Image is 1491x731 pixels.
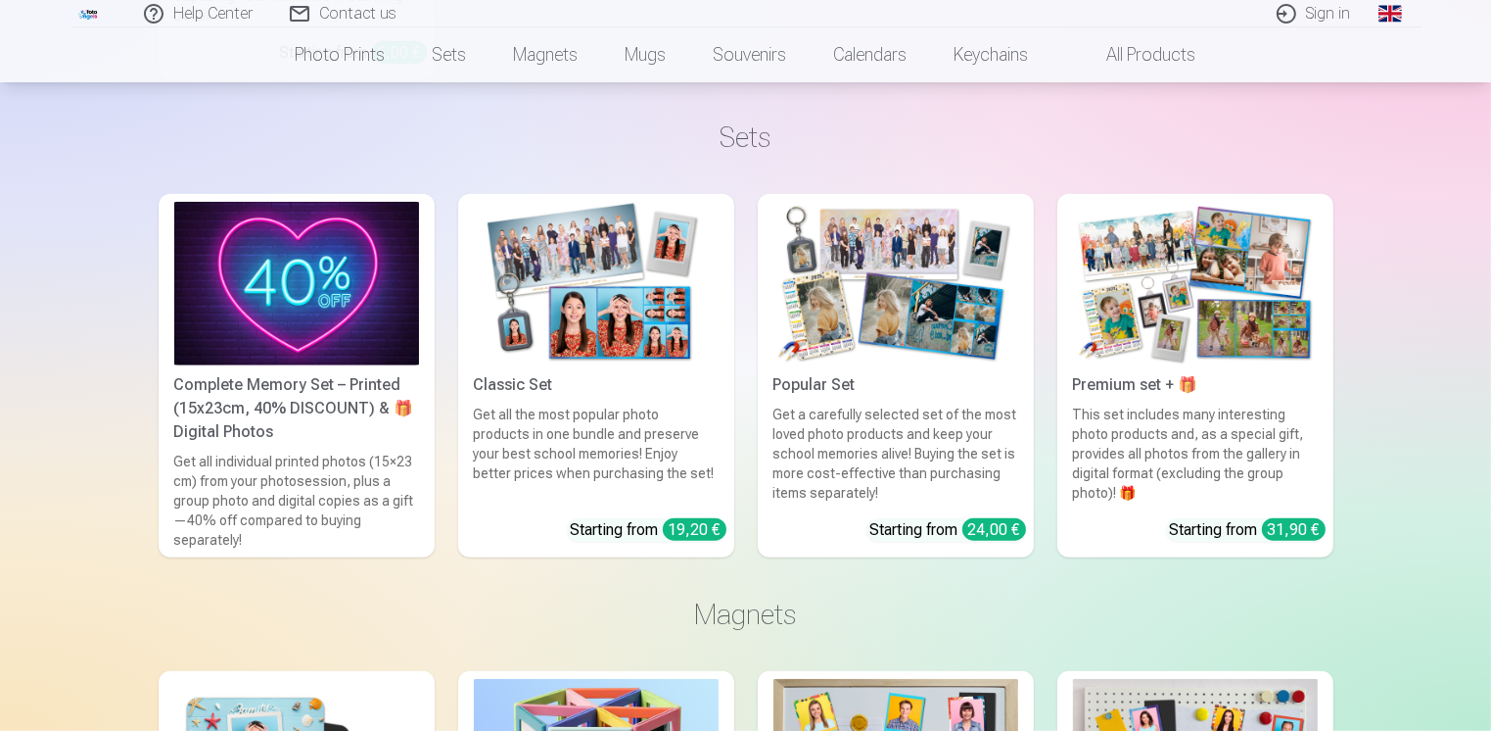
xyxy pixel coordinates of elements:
div: Popular Set [766,373,1026,397]
h3: Magnets [174,597,1318,632]
div: Complete Memory Set – Printed (15x23cm, 40% DISCOUNT) & 🎁 Digital Photos [166,373,427,444]
a: Complete Memory Set – Printed (15x23cm, 40% DISCOUNT) & 🎁 Digital PhotosComplete Memory Set – Pri... [159,194,435,558]
img: Classic Set [474,202,719,365]
a: All products [1052,27,1220,82]
div: Starting from [870,518,1026,542]
a: Calendars [811,27,931,82]
a: Keychains [931,27,1052,82]
a: Popular SetPopular SetGet a carefully selected set of the most loved photo products and keep your... [758,194,1034,558]
a: Sets [409,27,490,82]
div: Get all individual printed photos (15×23 cm) from your photosession, plus a group photo and digit... [166,452,427,550]
div: This set includes many interesting photo products and, as a special gift, provides all photos fro... [1065,405,1326,503]
a: Premium set + 🎁 Premium set + 🎁This set includes many interesting photo products and, as a specia... [1057,194,1333,558]
div: Get a carefully selected set of the most loved photo products and keep your school memories alive... [766,405,1026,503]
div: 31,90 € [1262,518,1326,541]
h3: Sets [174,120,1318,155]
div: Get all the most popular photo products in one bundle and preserve your best school memories! Enj... [466,405,726,503]
a: Classic SetClassic SetGet all the most popular photo products in one bundle and preserve your bes... [458,194,734,558]
div: 24,00 € [962,518,1026,541]
a: Magnets [490,27,602,82]
img: Popular Set [773,202,1018,365]
img: /fa1 [78,8,100,20]
div: Classic Set [466,373,726,397]
a: Mugs [602,27,690,82]
div: Premium set + 🎁 [1065,373,1326,397]
div: Starting from [571,518,726,542]
a: Souvenirs [690,27,811,82]
div: Starting from [1170,518,1326,542]
img: Complete Memory Set – Printed (15x23cm, 40% DISCOUNT) & 🎁 Digital Photos [174,202,419,365]
img: Premium set + 🎁 [1073,202,1318,365]
a: Photo prints [272,27,409,82]
div: 19,20 € [663,518,726,541]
